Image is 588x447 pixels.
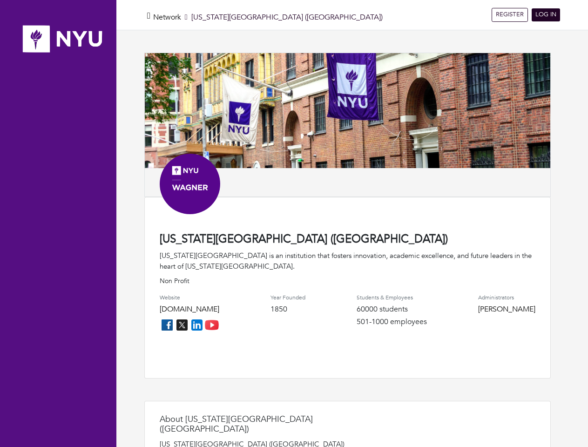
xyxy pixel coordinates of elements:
[357,318,427,326] h4: 501-1000 employees
[153,12,181,22] a: Network
[160,276,535,286] p: Non Profit
[478,304,535,314] a: [PERSON_NAME]
[270,294,305,301] h4: Year Founded
[270,305,305,314] h4: 1850
[160,318,175,332] img: facebook_icon-256f8dfc8812ddc1b8eade64b8eafd8a868ed32f90a8d2bb44f507e1979dbc24.png
[175,318,189,332] img: twitter_icon-7d0bafdc4ccc1285aa2013833b377ca91d92330db209b8298ca96278571368c9.png
[478,294,535,301] h4: Administrators
[160,233,535,246] h4: [US_STATE][GEOGRAPHIC_DATA] ([GEOGRAPHIC_DATA])
[532,8,560,21] a: LOG IN
[189,318,204,332] img: linkedin_icon-84db3ca265f4ac0988026744a78baded5d6ee8239146f80404fb69c9eee6e8e7.png
[9,16,107,61] img: nyu_logo.png
[160,294,219,301] h4: Website
[153,13,383,22] h5: [US_STATE][GEOGRAPHIC_DATA] ([GEOGRAPHIC_DATA])
[160,414,346,434] h4: About [US_STATE][GEOGRAPHIC_DATA] ([GEOGRAPHIC_DATA])
[357,305,427,314] h4: 60000 students
[492,8,528,22] a: REGISTER
[160,304,219,314] a: [DOMAIN_NAME]
[145,53,550,169] img: NYUBanner.png
[357,294,427,301] h4: Students & Employees
[204,318,219,332] img: youtube_icon-fc3c61c8c22f3cdcae68f2f17984f5f016928f0ca0694dd5da90beefb88aa45e.png
[160,154,220,214] img: Social%20Media%20Avatar_Wagner.png
[160,251,535,271] div: [US_STATE][GEOGRAPHIC_DATA] is an institution that fosters innovation, academic excellence, and f...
